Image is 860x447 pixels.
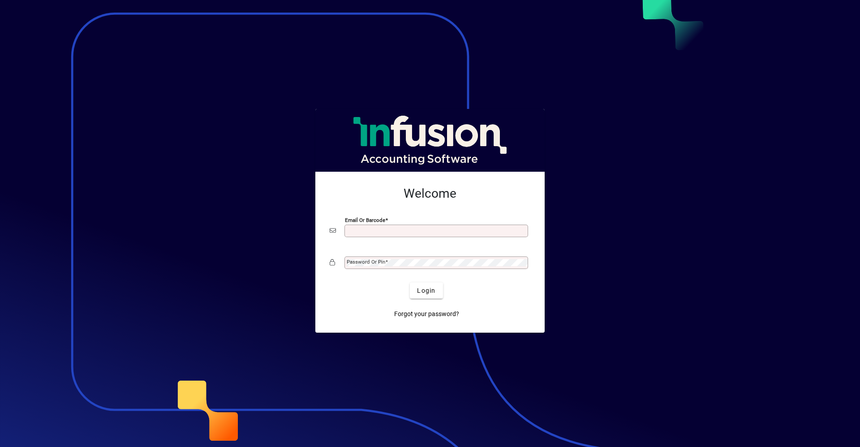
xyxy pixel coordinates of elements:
[410,282,443,299] button: Login
[347,259,385,265] mat-label: Password or Pin
[394,309,459,319] span: Forgot your password?
[417,286,435,295] span: Login
[391,306,463,322] a: Forgot your password?
[330,186,530,201] h2: Welcome
[345,217,385,223] mat-label: Email or Barcode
